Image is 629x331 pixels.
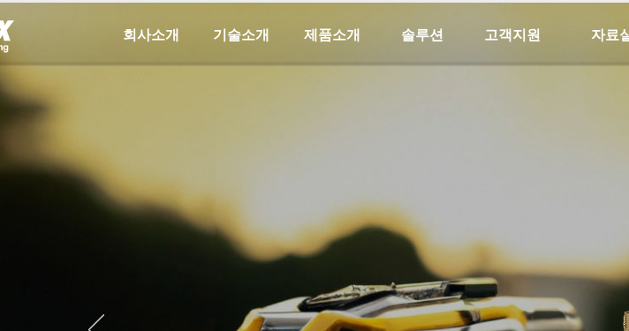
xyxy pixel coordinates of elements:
[468,18,557,53] a: 고객지원
[123,26,179,45] span: 회사소개
[213,26,269,45] span: 기술소개
[288,18,376,53] a: 제품소개
[378,18,466,53] a: 솔루션
[197,18,285,53] a: 기술소개
[304,26,360,45] span: 제품소개
[107,18,195,53] a: 회사소개
[401,26,443,45] span: 솔루션
[484,26,541,45] span: 고객지원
